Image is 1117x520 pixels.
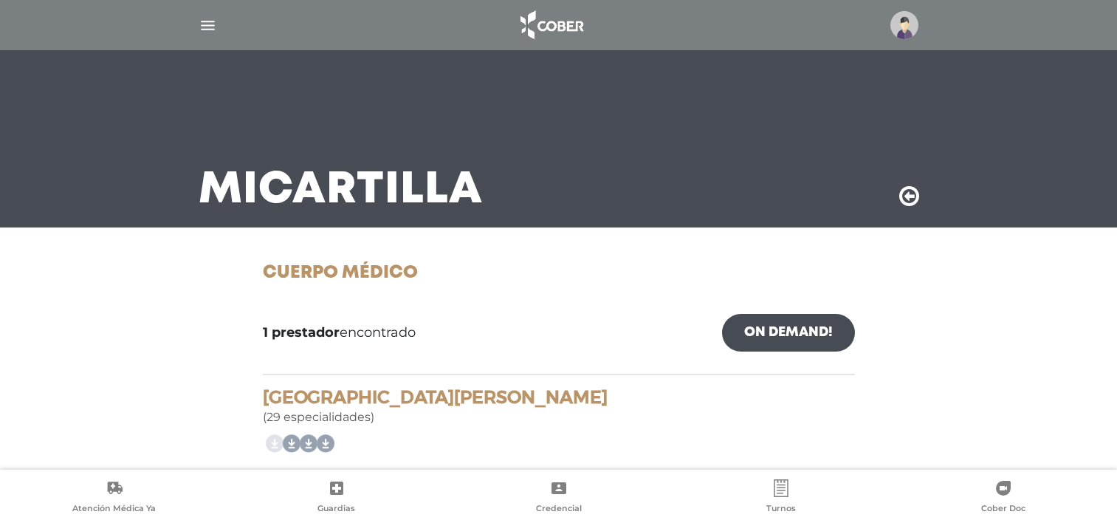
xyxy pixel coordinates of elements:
[890,11,918,39] img: profile-placeholder.svg
[263,323,416,343] span: encontrado
[892,479,1114,517] a: Cober Doc
[199,16,217,35] img: Cober_menu-lines-white.svg
[225,479,447,517] a: Guardias
[317,503,355,516] span: Guardias
[981,503,1025,516] span: Cober Doc
[512,7,590,43] img: logo_cober_home-white.png
[263,387,855,408] h4: [GEOGRAPHIC_DATA][PERSON_NAME]
[263,387,855,426] div: (29 especialidades)
[536,503,582,516] span: Credencial
[766,503,796,516] span: Turnos
[263,324,340,341] b: 1 prestador
[3,479,225,517] a: Atención Médica Ya
[199,171,483,210] h3: Mi Cartilla
[722,314,855,352] a: On Demand!
[670,479,892,517] a: Turnos
[72,503,156,516] span: Atención Médica Ya
[263,469,677,483] b: Alergia, Cardiologia, Cardiologia Infantil, Clinica Medica, Dermato...
[447,479,670,517] a: Credencial
[263,263,855,284] h1: Cuerpo Médico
